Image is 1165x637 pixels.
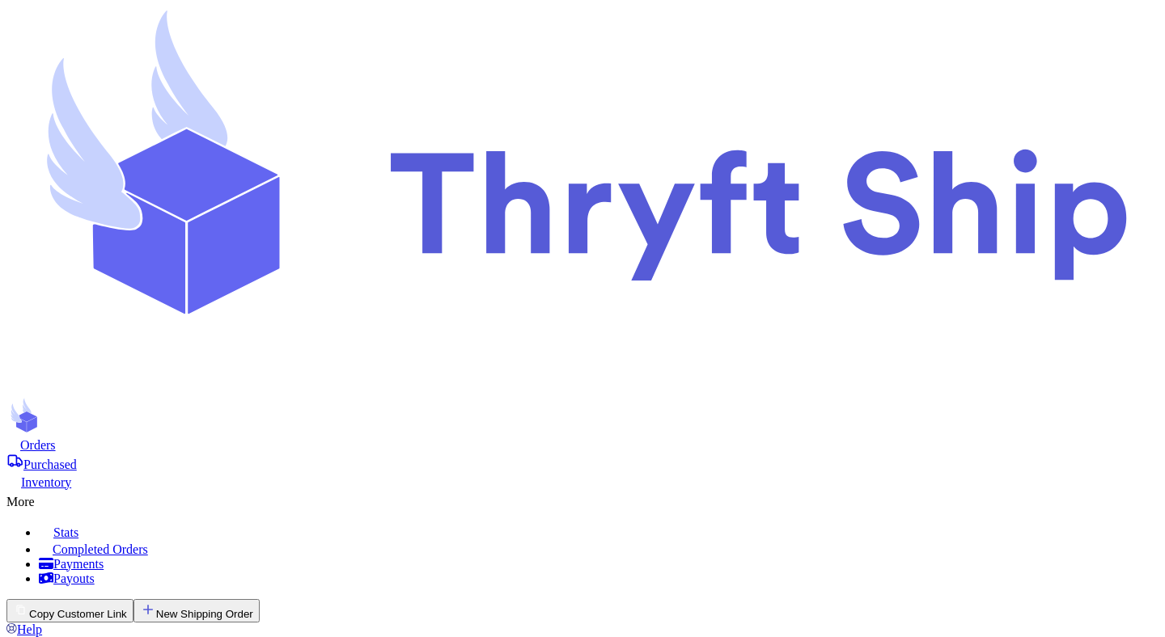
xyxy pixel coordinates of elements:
[133,599,260,622] button: New Shipping Order
[39,522,1159,540] a: Stats
[6,599,133,622] button: Copy Customer Link
[39,572,1159,586] a: Payouts
[17,622,42,636] span: Help
[39,540,1159,557] a: Completed Orders
[39,557,1159,572] a: Payments
[6,472,1159,490] a: Inventory
[6,490,1159,509] div: More
[6,437,1159,453] a: Orders
[6,622,42,636] a: Help
[6,453,1159,472] a: Purchased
